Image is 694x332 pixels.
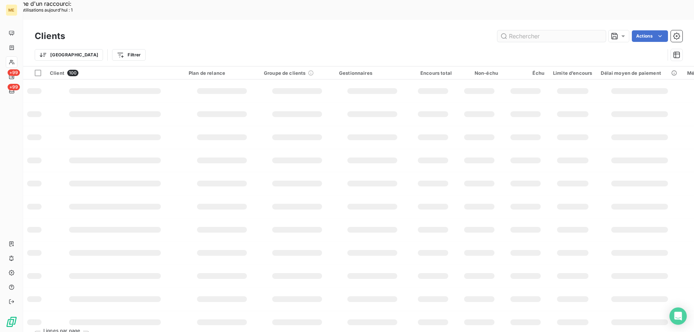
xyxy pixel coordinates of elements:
[339,70,406,76] div: Gestionnaires
[632,30,668,42] button: Actions
[497,30,606,42] input: Rechercher
[189,70,255,76] div: Plan de relance
[8,84,20,90] span: +99
[6,85,17,97] a: +99
[6,71,17,82] a: +99
[460,70,498,76] div: Non-échu
[8,69,20,76] span: +99
[601,70,678,76] div: Délai moyen de paiement
[507,70,544,76] div: Échu
[553,70,592,76] div: Limite d’encours
[67,70,78,76] span: 100
[50,70,64,76] span: Client
[112,49,145,61] button: Filtrer
[414,70,452,76] div: Encours total
[6,316,17,328] img: Logo LeanPay
[35,30,65,43] h3: Clients
[264,70,306,76] span: Groupe de clients
[669,307,687,325] div: Open Intercom Messenger
[35,49,103,61] button: [GEOGRAPHIC_DATA]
